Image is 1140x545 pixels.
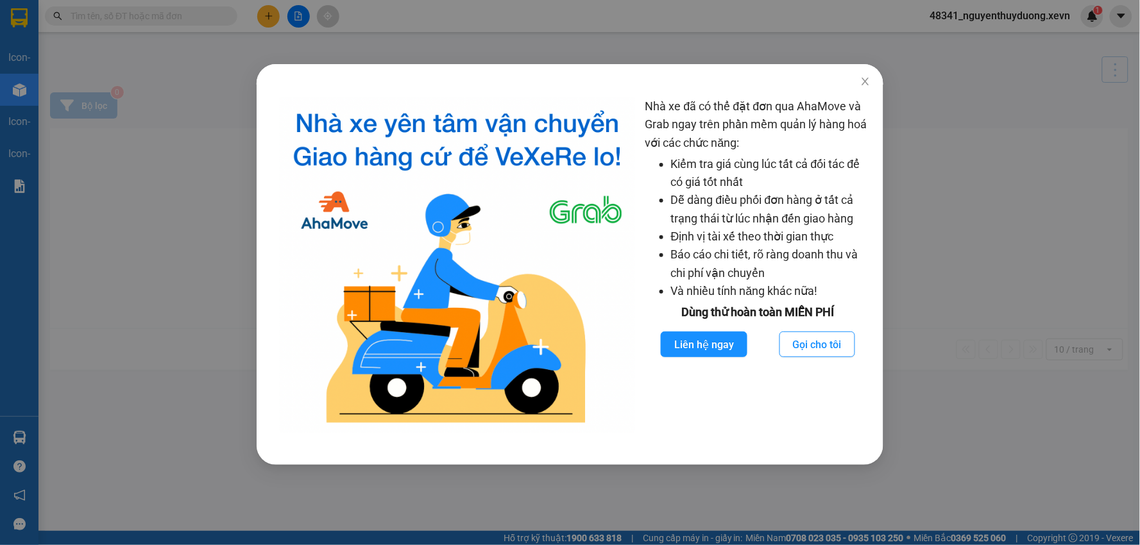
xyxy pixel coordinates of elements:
li: Dễ dàng điều phối đơn hàng ở tất cả trạng thái từ lúc nhận đến giao hàng [671,191,871,228]
li: Định vị tài xế theo thời gian thực [671,228,871,246]
button: Gọi cho tôi [779,331,855,357]
li: Và nhiều tính năng khác nữa! [671,282,871,300]
div: Nhà xe đã có thể đặt đơn qua AhaMove và Grab ngay trên phần mềm quản lý hàng hoá với các chức năng: [645,97,871,433]
button: Close [847,64,883,100]
span: Gọi cho tôi [793,337,842,353]
span: Liên hệ ngay [674,337,734,353]
span: close [860,76,871,87]
img: logo [280,97,635,433]
div: Dùng thử hoàn toàn MIỄN PHÍ [645,303,871,321]
li: Kiểm tra giá cùng lúc tất cả đối tác để có giá tốt nhất [671,155,871,192]
button: Liên hệ ngay [661,331,747,357]
li: Báo cáo chi tiết, rõ ràng doanh thu và chi phí vận chuyển [671,246,871,282]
